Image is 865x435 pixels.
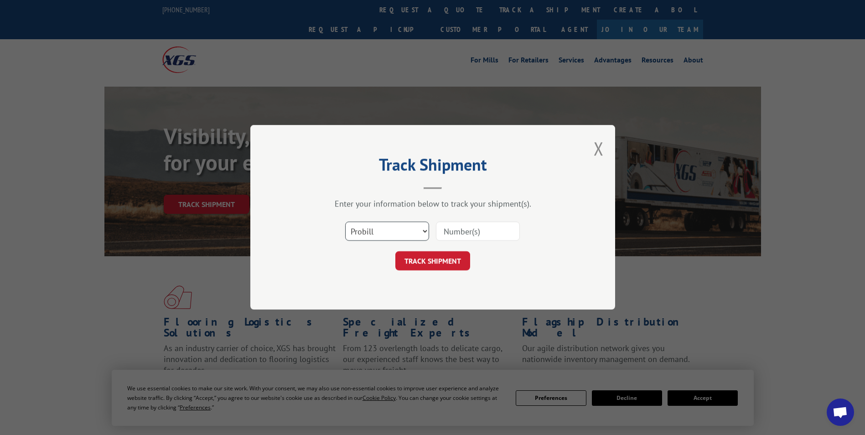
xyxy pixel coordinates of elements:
div: Enter your information below to track your shipment(s). [296,199,570,209]
input: Number(s) [436,222,520,241]
div: Open chat [827,399,854,426]
h2: Track Shipment [296,158,570,176]
button: Close modal [594,136,604,161]
button: TRACK SHIPMENT [395,252,470,271]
